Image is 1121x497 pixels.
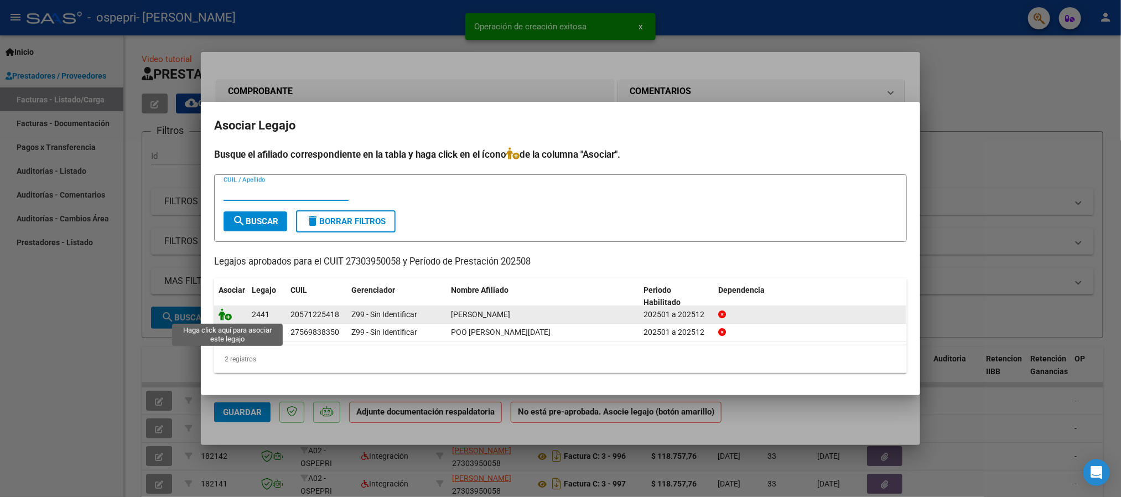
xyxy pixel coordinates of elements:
p: Legajos aprobados para el CUIT 27303950058 y Período de Prestación 202508 [214,255,907,269]
h4: Busque el afiliado correspondiente en la tabla y haga click en el ícono de la columna "Asociar". [214,147,907,162]
div: 27569838350 [290,326,339,339]
div: 20571225418 [290,308,339,321]
datatable-header-cell: Asociar [214,278,247,315]
div: 202501 a 202512 [643,308,709,321]
span: 2441 [252,310,269,319]
span: Buscar [232,216,278,226]
datatable-header-cell: Nombre Afiliado [447,278,639,315]
mat-icon: search [232,214,246,227]
span: Legajo [252,286,276,294]
span: POO CONSTANZA LUCIA [451,328,551,336]
span: Borrar Filtros [306,216,386,226]
div: Open Intercom Messenger [1083,459,1110,486]
span: Dependencia [718,286,765,294]
datatable-header-cell: Dependencia [714,278,906,315]
span: Z99 - Sin Identificar [351,310,417,319]
h2: Asociar Legajo [214,115,907,136]
datatable-header-cell: CUIL [286,278,347,315]
span: CURRIÑIR JOAQUIN LEON [451,310,510,319]
button: Buscar [224,211,287,231]
mat-icon: delete [306,214,319,227]
datatable-header-cell: Periodo Habilitado [639,278,714,315]
span: Periodo Habilitado [643,286,681,307]
button: Borrar Filtros [296,210,396,232]
span: Gerenciador [351,286,395,294]
span: CUIL [290,286,307,294]
div: 2 registros [214,345,907,373]
datatable-header-cell: Gerenciador [347,278,447,315]
span: Nombre Afiliado [451,286,508,294]
span: 2521 [252,328,269,336]
span: Z99 - Sin Identificar [351,328,417,336]
span: Asociar [219,286,245,294]
datatable-header-cell: Legajo [247,278,286,315]
div: 202501 a 202512 [643,326,709,339]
